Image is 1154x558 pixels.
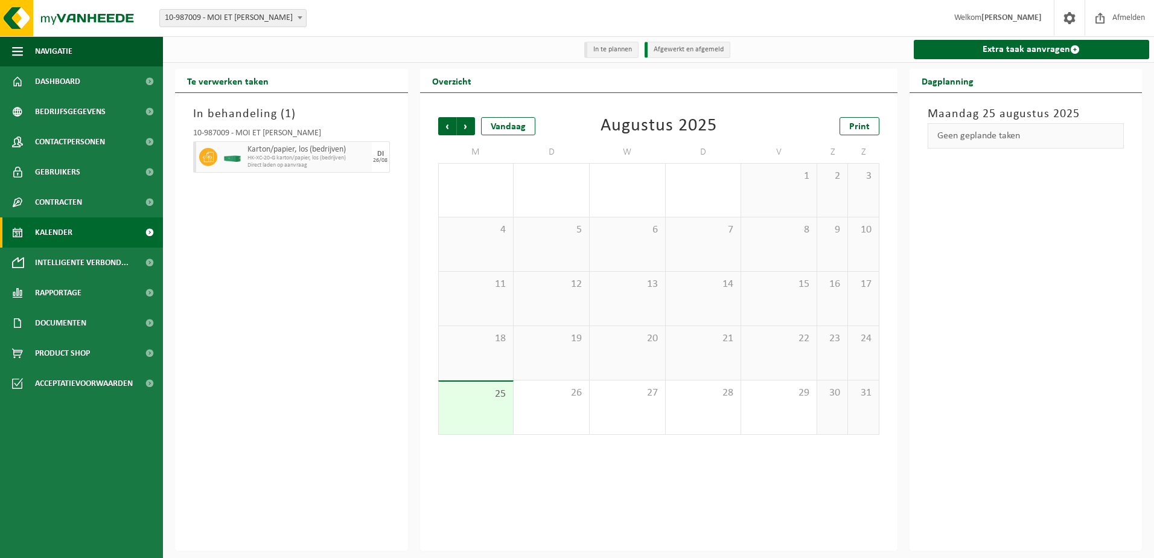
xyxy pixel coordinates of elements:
[520,386,583,400] span: 26
[928,123,1124,149] div: Geen geplande taken
[438,141,514,163] td: M
[514,141,590,163] td: D
[854,223,872,237] span: 10
[373,158,387,164] div: 26/08
[35,308,86,338] span: Documenten
[672,278,735,291] span: 14
[223,153,241,162] img: HK-XC-20-GN-00
[601,117,717,135] div: Augustus 2025
[817,141,848,163] td: Z
[823,170,841,183] span: 2
[35,157,80,187] span: Gebruikers
[840,117,879,135] a: Print
[35,187,82,217] span: Contracten
[823,386,841,400] span: 30
[672,223,735,237] span: 7
[35,36,72,66] span: Navigatie
[457,117,475,135] span: Volgende
[590,141,666,163] td: W
[747,223,811,237] span: 8
[35,278,81,308] span: Rapportage
[445,223,508,237] span: 4
[914,40,1150,59] a: Extra taak aanvragen
[848,141,879,163] td: Z
[159,9,307,27] span: 10-987009 - MOI ET MARIE - VEURNE
[741,141,817,163] td: V
[747,332,811,345] span: 22
[35,368,133,399] span: Acceptatievoorwaarden
[35,217,72,248] span: Kalender
[520,223,583,237] span: 5
[193,105,390,123] h3: In behandeling ( )
[520,278,583,291] span: 12
[520,332,583,345] span: 19
[35,338,90,368] span: Product Shop
[823,332,841,345] span: 23
[445,278,508,291] span: 11
[672,332,735,345] span: 21
[438,117,456,135] span: Vorige
[160,10,306,27] span: 10-987009 - MOI ET MARIE - VEURNE
[35,66,80,97] span: Dashboard
[445,332,508,345] span: 18
[175,69,281,92] h2: Te verwerken taken
[854,386,872,400] span: 31
[193,129,390,141] div: 10-987009 - MOI ET [PERSON_NAME]
[854,278,872,291] span: 17
[584,42,639,58] li: In te plannen
[672,386,735,400] span: 28
[35,248,129,278] span: Intelligente verbond...
[854,170,872,183] span: 3
[377,150,384,158] div: DI
[481,117,535,135] div: Vandaag
[596,332,659,345] span: 20
[247,155,369,162] span: HK-XC-20-G karton/papier, los (bedrijven)
[285,108,292,120] span: 1
[35,127,105,157] span: Contactpersonen
[981,13,1042,22] strong: [PERSON_NAME]
[747,278,811,291] span: 15
[645,42,730,58] li: Afgewerkt en afgemeld
[420,69,483,92] h2: Overzicht
[854,332,872,345] span: 24
[445,388,508,401] span: 25
[596,386,659,400] span: 27
[910,69,986,92] h2: Dagplanning
[823,223,841,237] span: 9
[247,162,369,169] span: Direct laden op aanvraag
[823,278,841,291] span: 16
[247,145,369,155] span: Karton/papier, los (bedrijven)
[747,170,811,183] span: 1
[928,105,1124,123] h3: Maandag 25 augustus 2025
[35,97,106,127] span: Bedrijfsgegevens
[747,386,811,400] span: 29
[666,141,742,163] td: D
[596,223,659,237] span: 6
[596,278,659,291] span: 13
[849,122,870,132] span: Print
